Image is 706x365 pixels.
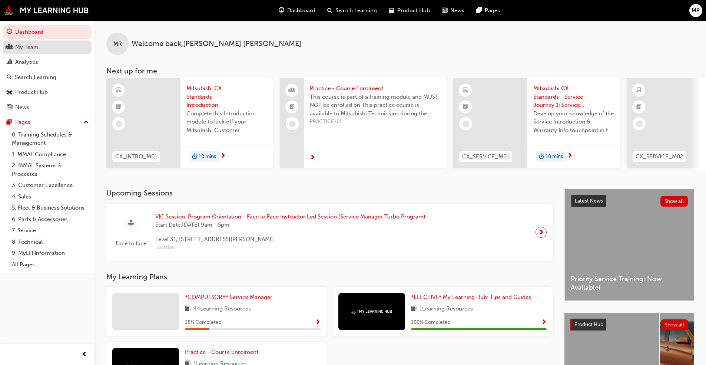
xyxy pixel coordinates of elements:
span: booktick-icon [289,102,295,112]
span: car-icon [7,89,12,96]
h3: My Learning Plans [106,273,553,281]
span: Level 31, [STREET_ADDRESS][PERSON_NAME] [155,235,425,244]
a: Product Hub [3,85,92,99]
span: search-icon [7,74,12,81]
span: Location [155,243,425,252]
a: *COMPULSORY* Service Manager [185,293,275,302]
a: 0. Training Schedules & Management [9,129,92,149]
span: learningRecordVerb_NONE-icon [636,121,643,127]
span: CX_INTRO_M01 [115,152,157,161]
button: Show all [661,319,689,330]
span: Priority Service Training: Now Available! [571,275,688,292]
span: next-icon [567,153,573,160]
span: Show Progress [315,319,321,326]
span: Welcome back , [PERSON_NAME] [PERSON_NAME] [132,40,301,48]
a: car-iconProduct Hub [383,3,436,18]
div: Analytics [15,58,38,66]
a: 9. MyLH Information [9,247,92,259]
a: search-iconSearch Learning [321,3,383,18]
span: guage-icon [7,29,12,36]
a: Latest NewsShow all [571,195,688,207]
span: News [450,6,464,15]
span: Mitsubishi CX Standards - Service Journey 1: Service Introduction & Warranty Info [533,84,614,109]
span: Show Progress [541,319,547,326]
a: 5. Fleet & Business Solutions [9,202,92,214]
span: booktick-icon [636,102,642,112]
span: CX_SERVICE_M02 [636,152,683,161]
a: news-iconNews [436,3,470,18]
a: 8. Technical [9,236,92,248]
span: 10 mins [199,152,216,161]
a: Search Learning [3,70,92,84]
button: DashboardMy TeamAnalyticsSearch LearningProduct HubNews [3,24,92,115]
span: 1 Learning Resources [420,305,473,314]
span: VIC Session: Program Orientation - Face to Face Instructor Led Session (Service Manager Turbo Pro... [155,213,425,221]
button: Pages [3,115,92,129]
a: 4. Sales [9,191,92,203]
span: *ELECTIVE* My Learning Hub: Tips and Guides [411,294,531,300]
a: My Team [3,40,92,54]
span: learningResourceType_ELEARNING-icon [636,86,642,95]
span: duration-icon [539,152,544,162]
span: next-icon [538,227,544,237]
span: This course is part of a training module and MUST NOT be enrolled on This practice course is avai... [310,93,441,118]
span: search-icon [327,6,332,15]
span: guage-icon [279,6,284,15]
span: learningResourceType_ELEARNING-icon [116,86,121,95]
a: Product HubShow all [570,319,688,331]
span: next-icon [220,153,226,160]
span: Face to face [112,239,149,248]
span: CX_SERVICE_M01 [462,152,509,161]
button: Show all [660,196,688,207]
h3: Upcoming Sessions [106,189,553,197]
span: sessionType_FACE_TO_FACE-icon [128,219,134,228]
a: 3. Customer Excellence [9,180,92,191]
a: CX_SERVICE_M01Mitsubishi CX Standards - Service Journey 1: Service Introduction & Warranty InfoDe... [453,78,620,168]
span: Start Date: [DATE] 9am - 5pm [155,221,425,229]
span: news-icon [7,104,12,111]
span: people-icon [289,86,295,95]
div: My Team [15,43,39,52]
button: MR [689,4,702,17]
span: duration-icon [192,152,197,162]
span: 44 Learning Resources [193,305,251,314]
span: car-icon [389,6,394,15]
span: booktick-icon [116,102,121,112]
span: up-icon [83,118,89,127]
span: Practice - Course Enrolment [310,84,441,93]
a: 6. Parts & Accessories [9,214,92,225]
span: Dashboard [287,6,315,15]
span: Latest News [575,198,603,204]
button: Show Progress [541,318,547,327]
span: Develop your knowledge of the Service Introduction & Warranty Info touchpoint in the Customer Exc... [533,109,614,135]
div: Product Hub [15,88,48,96]
span: Product Hub [397,6,430,15]
span: Practice - Course Enrolment [185,349,258,355]
span: Mitsubishi CX Standards - Introduction [186,84,267,109]
span: book-icon [411,305,417,314]
div: Pages [15,118,30,126]
span: chart-icon [7,59,12,66]
a: Dashboard [3,25,92,39]
a: Face to faceVIC Session: Program Orientation - Face to Face Instructor Led Session (Service Manag... [112,210,547,255]
span: next-icon [310,155,315,161]
span: pages-icon [7,119,12,126]
button: Show Progress [315,318,321,327]
a: *ELECTIVE* My Learning Hub: Tips and Guides [411,293,534,302]
a: 2. MMAL Systems & Processes [9,160,92,180]
span: pages-icon [476,6,482,15]
span: learningRecordVerb_NONE-icon [116,121,122,127]
span: 10 mins [546,152,563,161]
span: MR [692,6,700,15]
span: book-icon [185,305,190,314]
img: mmal [351,309,392,314]
span: 18 % Completed [185,318,222,327]
span: MR [113,40,122,48]
span: booktick-icon [463,102,468,112]
a: Practice - Course EnrolmentThis course is part of a training module and MUST NOT be enrolled on T... [280,78,447,168]
a: Practice - Course Enrolment [185,348,261,356]
a: Latest NewsShow allPriority Service Training: Now Available! [564,189,694,301]
img: mmal [4,6,89,15]
a: CX_INTRO_M01Mitsubishi CX Standards - IntroductionComplete this Introduction module to kick off y... [106,78,273,168]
